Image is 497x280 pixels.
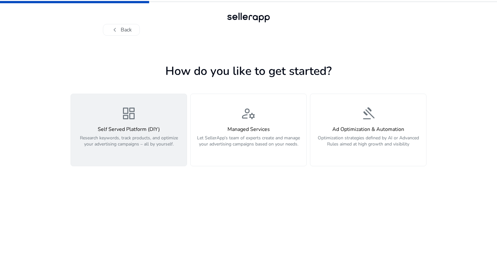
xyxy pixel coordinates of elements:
[121,106,137,121] span: dashboard
[314,135,422,154] p: Optimization strategies defined by AI or Advanced Rules aimed at high growth and visibility
[194,126,303,133] h4: Managed Services
[360,106,376,121] span: gavel
[71,94,187,166] button: dashboardSelf Served Platform (DIY)Research keywords, track products, and optimize your advertisi...
[314,126,422,133] h4: Ad Optimization & Automation
[75,126,183,133] h4: Self Served Platform (DIY)
[194,135,303,154] p: Let SellerApp’s team of experts create and manage your advertising campaigns based on your needs.
[71,64,426,78] h1: How do you like to get started?
[190,94,307,166] button: manage_accountsManaged ServicesLet SellerApp’s team of experts create and manage your advertising...
[241,106,256,121] span: manage_accounts
[310,94,426,166] button: gavelAd Optimization & AutomationOptimization strategies defined by AI or Advanced Rules aimed at...
[111,26,119,34] span: chevron_left
[75,135,183,154] p: Research keywords, track products, and optimize your advertising campaigns – all by yourself.
[103,24,140,36] button: chevron_leftBack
